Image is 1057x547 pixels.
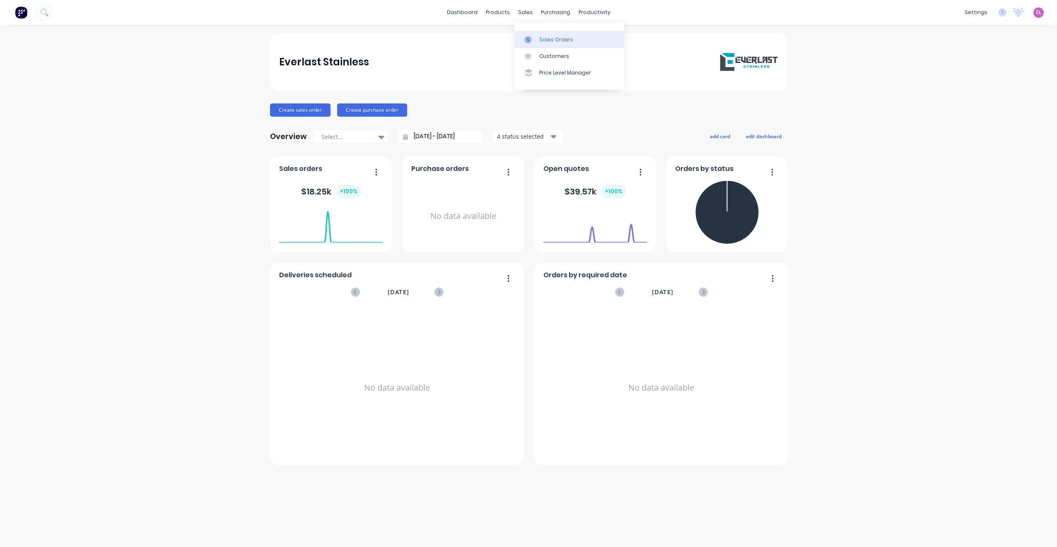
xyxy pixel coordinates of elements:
[497,132,549,141] div: 4 status selected
[336,185,361,198] div: + 100 %
[543,164,589,174] span: Open quotes
[543,270,627,280] span: Orders by required date
[960,6,992,19] div: settings
[675,164,734,174] span: Orders by status
[279,307,515,468] div: No data available
[482,6,514,19] div: products
[279,270,352,280] span: Deliveries scheduled
[411,164,469,174] span: Purchase orders
[539,36,573,43] div: Sales Orders
[443,6,482,19] a: dashboard
[543,307,779,468] div: No data available
[301,185,361,198] div: $ 18.25k
[1036,9,1042,16] span: SL
[741,131,787,142] button: edit dashboard
[539,53,569,60] div: Customers
[514,31,624,48] a: Sales Orders
[539,69,591,77] div: Price Level Manager
[15,6,27,19] img: Factory
[574,6,615,19] div: productivity
[279,54,369,70] div: Everlast Stainless
[270,128,307,145] div: Overview
[514,65,624,81] a: Price Level Manager
[492,130,563,143] button: 4 status selected
[537,6,574,19] div: purchasing
[411,177,515,255] div: No data available
[705,131,736,142] button: add card
[565,185,626,198] div: $ 39.57k
[514,48,624,65] a: Customers
[601,185,626,198] div: + 100 %
[652,288,673,297] span: [DATE]
[514,6,537,19] div: sales
[720,53,778,71] img: Everlast Stainless
[388,288,409,297] span: [DATE]
[270,103,331,117] button: Create sales order
[337,103,407,117] button: Create purchase order
[279,164,322,174] span: Sales orders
